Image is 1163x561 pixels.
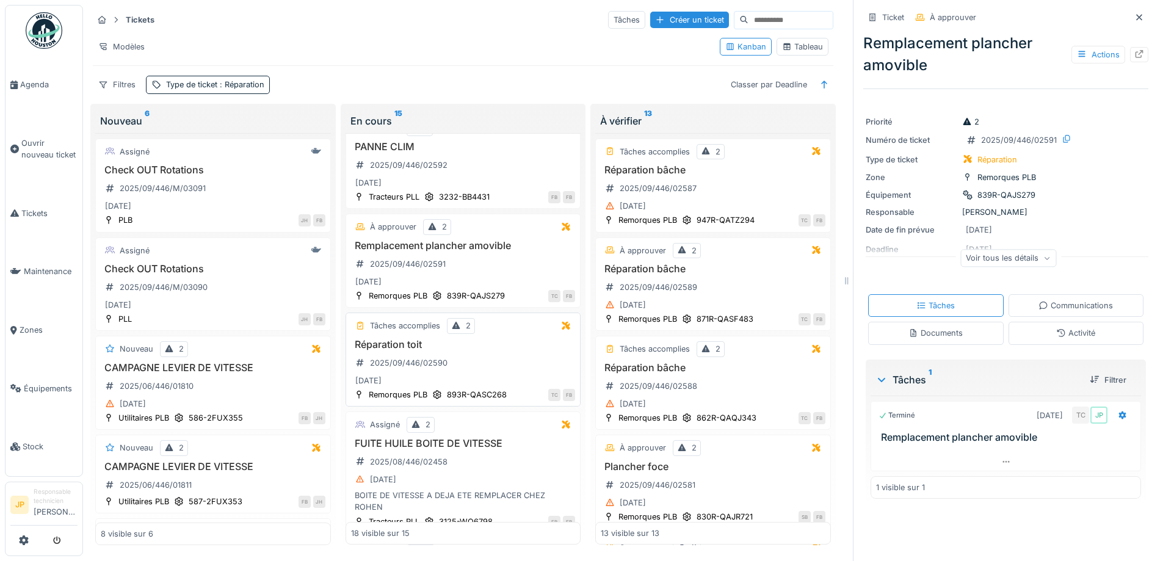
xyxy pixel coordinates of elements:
[866,134,957,146] div: Numéro de ticket
[697,412,756,424] div: 862R-QAQJ343
[313,313,325,325] div: FB
[299,214,311,226] div: JH
[799,214,811,226] div: TC
[799,313,811,325] div: TC
[447,290,505,302] div: 839R-QAJS279
[620,497,646,509] div: [DATE]
[313,214,325,226] div: FB
[977,172,1036,183] div: Remorques PLB
[1071,46,1125,63] div: Actions
[608,11,645,29] div: Tâches
[189,412,243,424] div: 586-2FUX355
[1037,410,1063,421] div: [DATE]
[394,114,402,128] sup: 15
[1038,300,1113,311] div: Communications
[697,313,753,325] div: 871R-QASF483
[5,184,82,243] a: Tickets
[105,299,131,311] div: [DATE]
[179,343,184,355] div: 2
[5,114,82,184] a: Ouvrir nouveau ticket
[908,327,963,339] div: Documents
[548,290,560,302] div: TC
[439,191,490,203] div: 3232-BB4431
[618,214,677,226] div: Remorques PLB
[866,189,957,201] div: Équipement
[118,313,132,325] div: PLL
[620,343,690,355] div: Tâches accomplies
[600,114,826,128] div: À vérifier
[105,200,131,212] div: [DATE]
[601,263,825,275] h3: Réparation bâche
[799,412,811,424] div: TC
[1085,372,1131,388] div: Filtrer
[644,114,652,128] sup: 13
[299,313,311,325] div: JH
[620,281,697,293] div: 2025/09/446/02589
[217,80,264,89] span: : Réparation
[620,299,646,311] div: [DATE]
[882,12,904,23] div: Ticket
[26,12,62,49] img: Badge_color-CXgf-gQk.svg
[650,12,729,28] div: Créer un ticket
[369,290,427,302] div: Remorques PLB
[813,412,825,424] div: FB
[916,300,955,311] div: Tâches
[189,496,242,507] div: 587-2FUX353
[966,224,992,236] div: [DATE]
[21,208,78,219] span: Tickets
[101,362,325,374] h3: CAMPAGNE LEVIER DE VITESSE
[697,214,755,226] div: 947R-QATZ294
[981,134,1057,146] div: 2025/09/446/02591
[618,412,677,424] div: Remorques PLB
[21,137,78,161] span: Ouvrir nouveau ticket
[813,313,825,325] div: FB
[563,290,575,302] div: FB
[351,490,576,513] div: BOITE DE VITESSE A DEJA ETE REMPLACER CHEZ ROHEN
[601,527,659,539] div: 13 visible sur 13
[369,516,419,527] div: Tracteurs PLL
[20,79,78,90] span: Agenda
[370,159,447,171] div: 2025/09/446/02592
[725,76,813,93] div: Classer par Deadline
[929,372,932,387] sup: 1
[866,224,957,236] div: Date de fin prévue
[118,496,169,507] div: Utilitaires PLB
[866,206,957,218] div: Responsable
[101,461,325,472] h3: CAMPAGNE LEVIER DE VITESSE
[118,412,169,424] div: Utilitaires PLB
[601,362,825,374] h3: Réparation bâche
[120,146,150,157] div: Assigné
[782,41,823,52] div: Tableau
[351,438,576,449] h3: FUITE HUILE BOITE DE VITESSE
[813,511,825,523] div: FB
[120,380,194,392] div: 2025/06/446/01810
[10,496,29,514] li: JP
[10,487,78,526] a: JP Responsable technicien[PERSON_NAME]
[466,320,471,331] div: 2
[447,389,507,400] div: 893R-QASC268
[620,146,690,157] div: Tâches accomplies
[716,343,720,355] div: 2
[5,418,82,476] a: Stock
[1072,407,1089,424] div: TC
[863,32,1148,76] div: Remplacement plancher amovible
[93,38,150,56] div: Modèles
[370,456,447,468] div: 2025/08/446/02458
[118,214,132,226] div: PLB
[618,313,677,325] div: Remorques PLB
[313,412,325,424] div: JH
[879,410,915,421] div: Terminé
[120,245,150,256] div: Assigné
[725,41,766,52] div: Kanban
[101,527,153,539] div: 8 visible sur 6
[5,360,82,418] a: Équipements
[426,419,430,430] div: 2
[977,154,1017,165] div: Réparation
[866,154,957,165] div: Type de ticket
[299,412,311,424] div: FB
[23,441,78,452] span: Stock
[313,496,325,508] div: JH
[5,301,82,360] a: Zones
[1056,327,1095,339] div: Activité
[120,398,146,410] div: [DATE]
